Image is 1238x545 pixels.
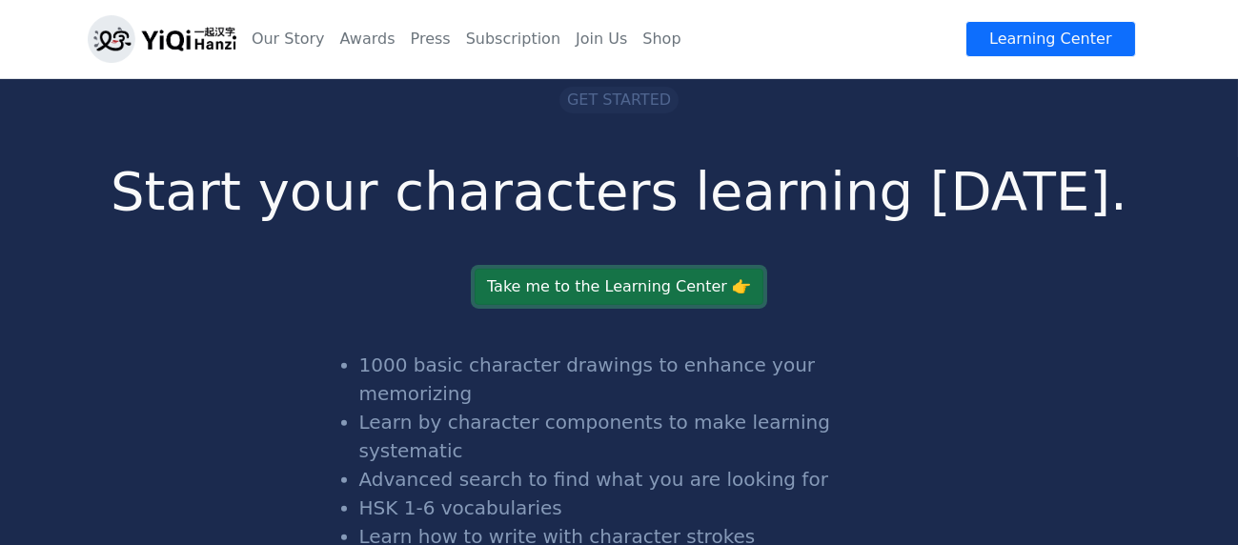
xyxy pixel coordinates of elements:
[359,465,880,494] li: Advanced search to find what you are looking for
[403,20,458,58] a: Press
[359,494,880,522] li: HSK 1-6 vocabularies
[359,351,880,408] li: 1000 basic character drawings to enhance your memorizing
[568,20,635,58] a: Join Us
[244,20,333,58] a: Our Story
[88,159,1151,223] h2: Start your characters learning [DATE].
[88,15,236,63] img: logo_h.png
[333,20,403,58] a: Awards
[359,408,880,465] li: Learn by character components to make learning systematic
[458,20,568,58] a: Subscription
[567,91,671,109] span: Get started
[635,20,688,58] a: Shop
[965,21,1135,57] a: Learning Center
[475,269,763,305] a: Take me to the Learning Center 👉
